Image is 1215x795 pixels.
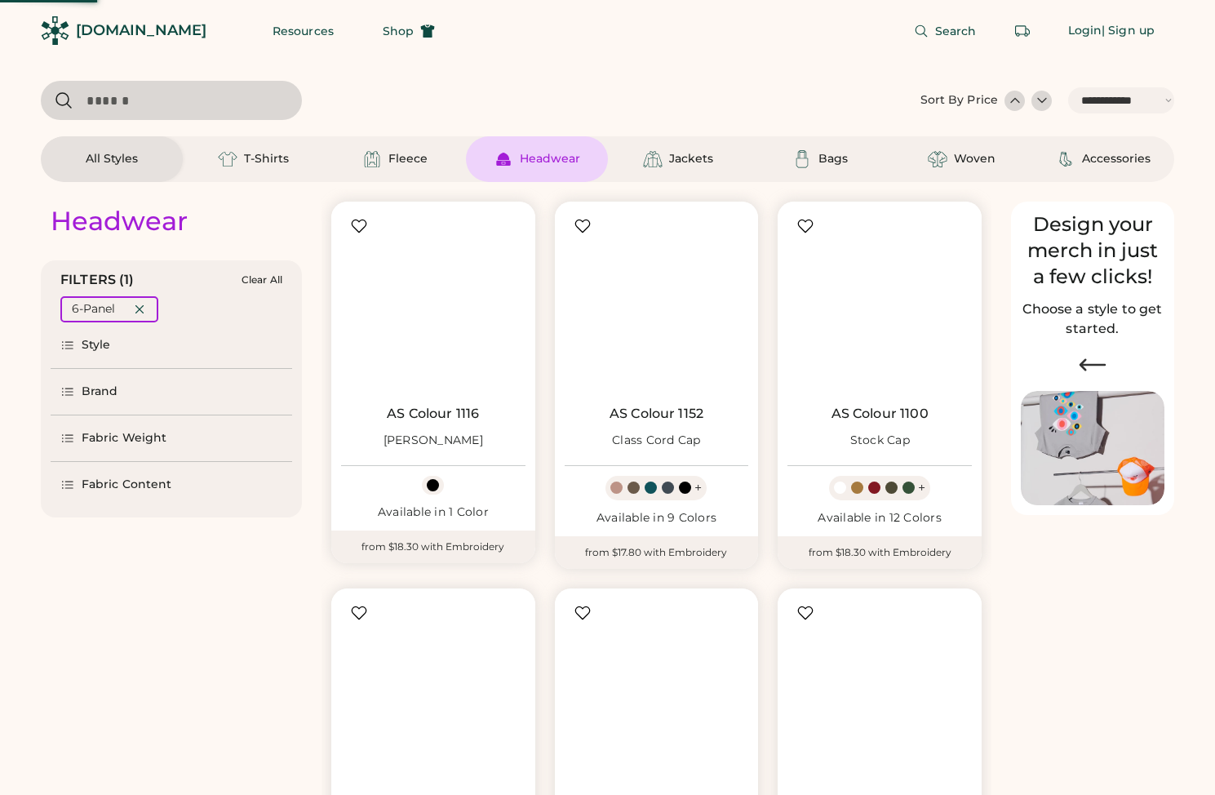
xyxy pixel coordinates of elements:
img: AS Colour 1152 Class Cord Cap [565,211,749,396]
div: Sort By Price [920,92,998,109]
div: Available in 9 Colors [565,510,749,526]
div: from $18.30 with Embroidery [331,531,535,563]
div: 6-Panel [72,301,115,318]
button: Resources [253,15,353,47]
img: AS Colour 1116 James Cap [341,211,525,396]
div: Fabric Weight [82,430,166,446]
img: AS Colour 1131 Access Canvas Cap [565,598,749,783]
div: + [918,479,925,497]
img: Woven Icon [928,149,947,169]
img: T-Shirts Icon [218,149,237,169]
img: AS Colour 1150 Class Cap [341,598,525,783]
div: Login [1068,23,1102,39]
img: AS Colour 1151 Class Wool Cap [787,598,972,783]
button: Retrieve an order [1006,15,1039,47]
div: Style [82,337,111,353]
a: AS Colour 1116 [387,406,479,422]
div: Brand [82,384,118,400]
div: [DOMAIN_NAME] [76,20,206,41]
img: Jackets Icon [643,149,663,169]
div: Headwear [51,205,188,238]
button: Shop [363,15,455,47]
div: | Sign up [1102,23,1155,39]
div: T-Shirts [244,151,289,167]
div: All Styles [86,151,138,167]
span: Search [935,25,977,37]
div: Jackets [669,151,713,167]
div: Available in 1 Color [341,504,525,521]
span: Shop [383,25,414,37]
img: Fleece Icon [362,149,382,169]
img: Bags Icon [792,149,812,169]
div: from $18.30 with Embroidery [778,536,982,569]
div: FILTERS (1) [60,270,135,290]
a: AS Colour 1152 [610,406,703,422]
div: Woven [954,151,996,167]
div: Bags [818,151,848,167]
div: + [694,479,702,497]
div: Stock Cap [850,433,910,449]
button: Search [894,15,996,47]
a: AS Colour 1100 [831,406,929,422]
div: Fleece [388,151,428,167]
img: Image of Lisa Congdon Eye Print on T-Shirt and Hat [1021,391,1164,506]
div: Headwear [520,151,580,167]
img: Headwear Icon [494,149,513,169]
div: Class Cord Cap [612,433,701,449]
img: Accessories Icon [1056,149,1075,169]
img: Rendered Logo - Screens [41,16,69,45]
img: AS Colour 1100 Stock Cap [787,211,972,396]
div: Design your merch in just a few clicks! [1021,211,1164,290]
div: Clear All [242,274,282,286]
div: from $17.80 with Embroidery [555,536,759,569]
div: Accessories [1082,151,1151,167]
div: Fabric Content [82,477,171,493]
div: Available in 12 Colors [787,510,972,526]
div: [PERSON_NAME] [384,433,483,449]
h2: Choose a style to get started. [1021,300,1164,339]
